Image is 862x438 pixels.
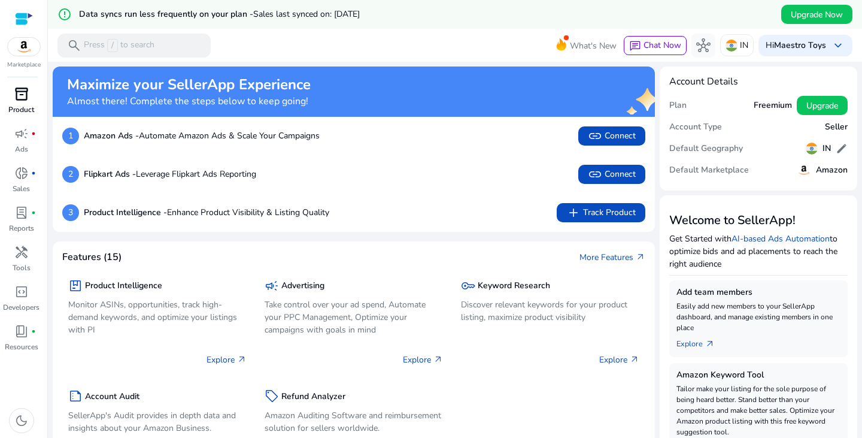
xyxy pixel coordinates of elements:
h5: Default Marketplace [669,165,749,176]
p: Resources [5,342,38,352]
span: / [107,39,118,52]
span: Connect [588,167,636,182]
h4: Almost there! Complete the steps below to keep going! [67,96,311,107]
p: Product [8,104,34,115]
span: arrow_outward [705,339,715,349]
button: linkConnect [578,126,645,146]
button: linkConnect [578,165,645,184]
a: AI-based Ads Automation [732,233,830,244]
span: handyman [14,245,29,259]
p: Press to search [84,39,154,52]
span: fiber_manual_record [31,210,36,215]
mat-icon: error_outline [57,7,72,22]
p: Explore [599,354,639,366]
span: lab_profile [14,206,29,220]
span: add [566,206,581,220]
img: in.svg [726,40,737,52]
a: Explorearrow_outward [676,333,724,350]
span: fiber_manual_record [31,329,36,334]
h5: Account Type [669,122,722,132]
b: Amazon Ads - [84,130,139,141]
h5: Default Geography [669,144,743,154]
h5: Plan [669,101,687,111]
p: Tools [13,262,31,273]
span: summarize [68,389,83,403]
span: keyboard_arrow_down [831,38,845,53]
p: 1 [62,128,79,144]
h4: Account Details [669,76,848,87]
span: search [67,38,81,53]
span: fiber_manual_record [31,131,36,136]
img: amazon.svg [8,38,40,56]
p: Amazon Auditing Software and reimbursement solution for sellers worldwide. [265,409,443,434]
span: link [588,167,602,182]
p: Hi [766,41,826,50]
h5: Amazon [816,165,848,176]
span: edit [836,143,848,155]
span: code_blocks [14,285,29,299]
button: addTrack Product [557,203,645,222]
span: arrow_outward [636,252,645,262]
span: What's New [570,35,617,56]
p: Tailor make your listing for the sole purpose of being heard better. Stand better than your compe... [676,383,840,437]
span: Sales last synced on: [DATE] [253,8,360,20]
button: chatChat Now [624,36,687,55]
span: key [461,279,475,293]
a: More Featuresarrow_outward [579,251,645,264]
p: Reports [9,223,34,234]
span: donut_small [14,166,29,180]
span: sell [265,389,279,403]
p: Sales [13,183,30,194]
p: Easily add new members to your SellerApp dashboard, and manage existing members in one place [676,301,840,333]
h5: Freemium [754,101,792,111]
span: Connect [588,129,636,143]
p: Explore [207,354,247,366]
b: Flipkart Ads - [84,168,136,180]
span: Track Product [566,206,636,220]
h5: Amazon Keyword Tool [676,370,840,380]
p: Take control over your ad spend, Automate your PPC Management, Optimize your campaigns with goals... [265,298,443,336]
p: 3 [62,204,79,221]
h5: Data syncs run less frequently on your plan - [79,10,360,20]
b: Product Intelligence - [84,207,167,218]
span: Chat Now [644,40,681,51]
p: Ads [15,144,28,155]
p: Leverage Flipkart Ads Reporting [84,168,256,180]
button: hub [691,34,715,58]
p: SellerApp's Audit provides in depth data and insights about your Amazon Business. [68,409,247,434]
h5: Keyword Research [478,281,550,291]
span: hub [696,38,711,53]
p: Explore [403,354,443,366]
span: Upgrade Now [791,8,843,21]
img: in.svg [806,143,818,155]
h5: Seller [825,122,848,132]
p: Developers [3,302,40,313]
span: Upgrade [806,99,838,112]
span: arrow_outward [433,355,443,364]
p: Marketplace [7,61,41,70]
b: Maestro Toys [774,40,826,51]
span: chat [629,40,641,52]
span: arrow_outward [630,355,639,364]
span: package [68,279,83,293]
h5: IN [822,144,831,154]
span: dark_mode [14,413,29,428]
span: fiber_manual_record [31,171,36,176]
span: book_4 [14,324,29,339]
span: link [588,129,602,143]
p: IN [740,35,748,56]
span: arrow_outward [237,355,247,364]
h3: Welcome to SellerApp! [669,213,848,228]
span: inventory_2 [14,87,29,101]
span: campaign [265,279,279,293]
p: 2 [62,166,79,183]
button: Upgrade [797,96,848,115]
p: Get Started with to optimize bids and ad placements to reach the right audience [669,232,848,270]
h5: Product Intelligence [85,281,162,291]
p: Enhance Product Visibility & Listing Quality [84,206,329,219]
h5: Advertising [281,281,324,291]
h5: Account Audit [85,392,139,402]
h2: Maximize your SellerApp Experience [67,76,311,93]
h5: Refund Analyzer [281,392,345,402]
button: Upgrade Now [781,5,852,24]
